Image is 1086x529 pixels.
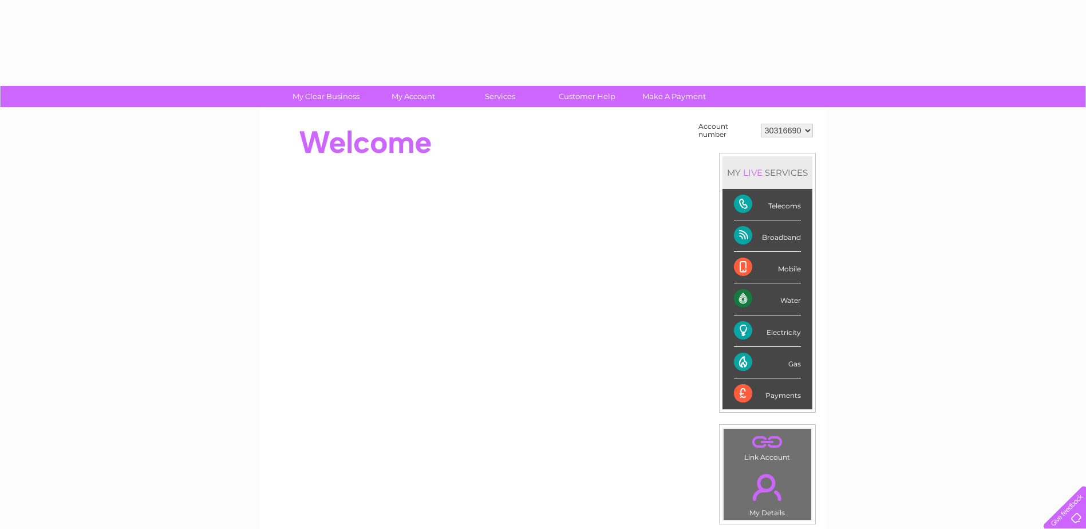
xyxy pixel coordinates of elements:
div: Water [734,283,801,315]
a: . [726,432,808,452]
td: Account number [696,120,758,141]
div: Mobile [734,252,801,283]
div: LIVE [741,167,765,178]
a: Customer Help [540,86,634,107]
div: MY SERVICES [722,156,812,189]
a: Services [453,86,547,107]
div: Gas [734,347,801,378]
div: Electricity [734,315,801,347]
a: My Clear Business [279,86,373,107]
td: My Details [723,464,812,520]
div: Payments [734,378,801,409]
a: Make A Payment [627,86,721,107]
div: Broadband [734,220,801,252]
a: . [726,467,808,507]
td: Link Account [723,428,812,464]
div: Telecoms [734,189,801,220]
a: My Account [366,86,460,107]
